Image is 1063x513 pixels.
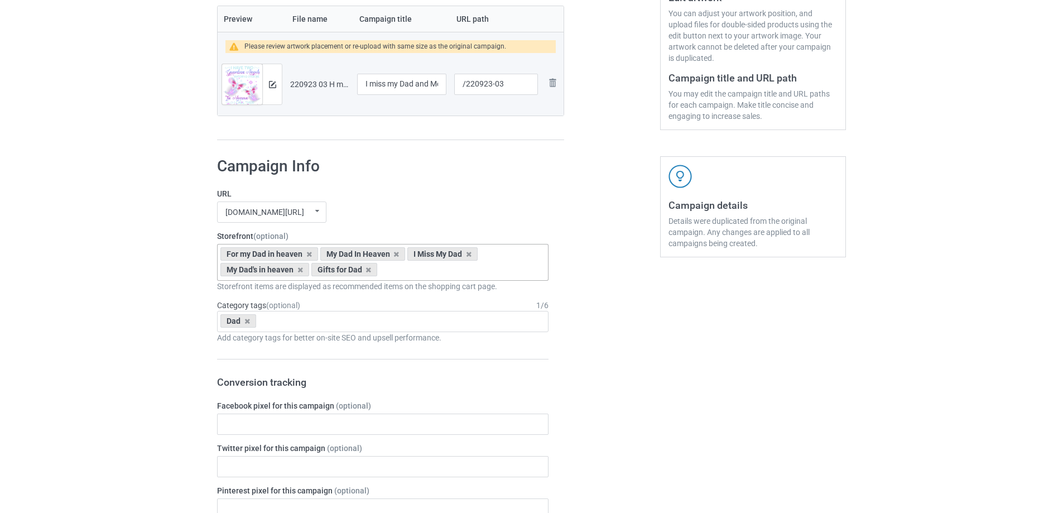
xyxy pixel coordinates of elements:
[327,444,362,453] span: (optional)
[336,401,371,410] span: (optional)
[217,443,549,454] label: Twitter pixel for this campaign
[217,281,549,292] div: Storefront items are displayed as recommended items on the shopping cart page.
[668,165,692,188] img: svg+xml;base64,PD94bWwgdmVyc2lvbj0iMS4wIiBlbmNvZGluZz0iVVRGLTgiPz4KPHN2ZyB3aWR0aD0iNDJweCIgaGVpZ2...
[222,64,262,115] img: original.png
[269,81,276,88] img: svg+xml;base64,PD94bWwgdmVyc2lvbj0iMS4wIiBlbmNvZGluZz0iVVRGLTgiPz4KPHN2ZyB3aWR0aD0iMTRweCIgaGVpZ2...
[290,79,349,90] div: 220923 03 H momdad.png
[668,8,838,64] div: You can adjust your artwork position, and upload files for double-sided products using the edit b...
[320,247,406,261] div: My Dad In Heaven
[266,301,300,310] span: (optional)
[217,188,549,199] label: URL
[229,42,244,51] img: warning
[217,156,549,176] h1: Campaign Info
[220,247,318,261] div: For my Dad in heaven
[407,247,478,261] div: I Miss My Dad
[217,332,549,343] div: Add category tags for better on-site SEO and upsell performance.
[668,88,838,122] div: You may edit the campaign title and URL paths for each campaign. Make title concise and engaging ...
[253,232,288,241] span: (optional)
[217,300,300,311] label: Category tags
[536,300,549,311] div: 1 / 6
[668,215,838,249] div: Details were duplicated from the original campaign. Any changes are applied to all campaigns bein...
[225,208,304,216] div: [DOMAIN_NAME][URL]
[334,486,369,495] span: (optional)
[450,6,542,32] th: URL path
[286,6,353,32] th: File name
[217,231,549,242] label: Storefront
[244,40,506,53] div: Please review artwork placement or re-upload with same size as the original campaign.
[217,376,549,389] h3: Conversion tracking
[668,199,838,212] h3: Campaign details
[311,263,378,276] div: Gifts for Dad
[546,76,559,89] img: svg+xml;base64,PD94bWwgdmVyc2lvbj0iMS4wIiBlbmNvZGluZz0iVVRGLTgiPz4KPHN2ZyB3aWR0aD0iMjhweCIgaGVpZ2...
[217,400,549,411] label: Facebook pixel for this campaign
[220,263,309,276] div: My Dad's in heaven
[668,71,838,84] h3: Campaign title and URL path
[353,6,450,32] th: Campaign title
[220,314,256,328] div: Dad
[218,6,286,32] th: Preview
[217,485,549,496] label: Pinterest pixel for this campaign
